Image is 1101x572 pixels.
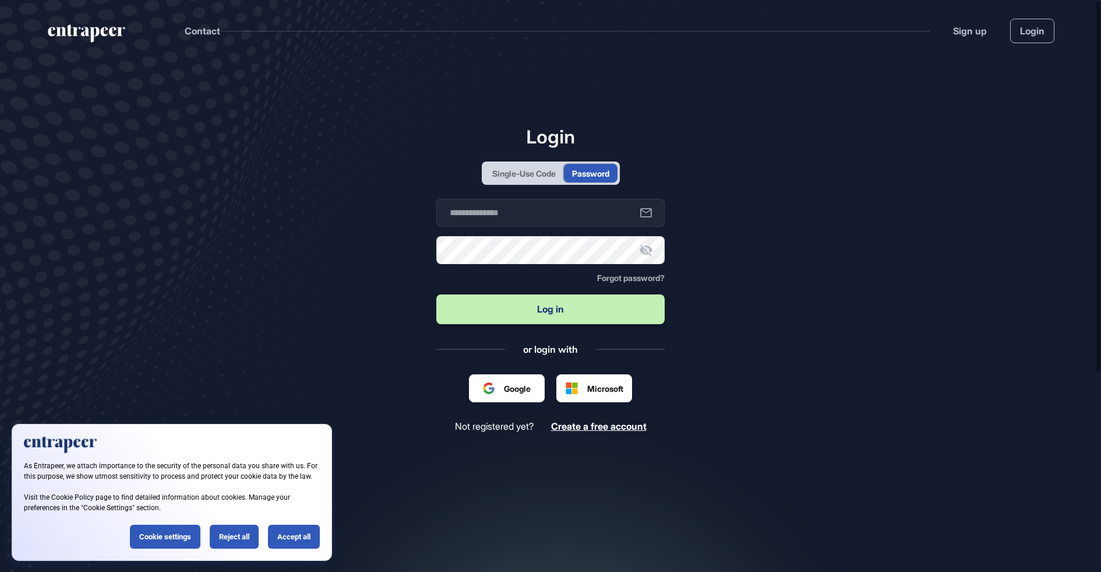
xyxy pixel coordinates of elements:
[1010,19,1054,43] a: Login
[597,273,665,283] a: Forgot password?
[492,167,556,180] div: Single-Use Code
[572,167,609,180] div: Password
[436,125,665,148] h1: Login
[436,294,665,324] button: Log in
[523,343,578,356] div: or login with
[551,421,647,432] a: Create a free account
[587,382,623,395] span: Microsoft
[47,24,126,47] a: entrapeer-logo
[455,421,534,432] span: Not registered yet?
[953,24,987,38] a: Sign up
[185,23,220,38] button: Contact
[551,420,647,432] span: Create a free account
